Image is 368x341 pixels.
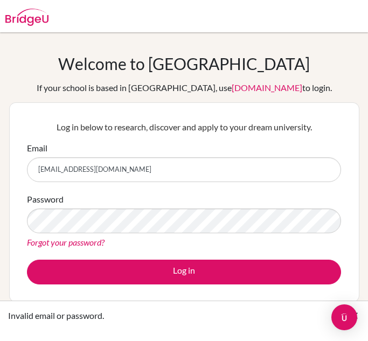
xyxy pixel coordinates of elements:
a: Forgot your password? [27,237,105,247]
p: Log in below to research, discover and apply to your dream university. [27,121,341,134]
label: Email [27,142,47,155]
div: Invalid email or password. [8,309,349,322]
button: Log in [27,260,341,284]
h1: Welcome to [GEOGRAPHIC_DATA] [58,54,310,73]
a: [DOMAIN_NAME] [232,82,302,93]
div: Open Intercom Messenger [331,304,357,330]
div: If your school is based in [GEOGRAPHIC_DATA], use to login. [37,81,332,94]
label: Password [27,193,64,206]
img: Bridge-U [5,9,48,26]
